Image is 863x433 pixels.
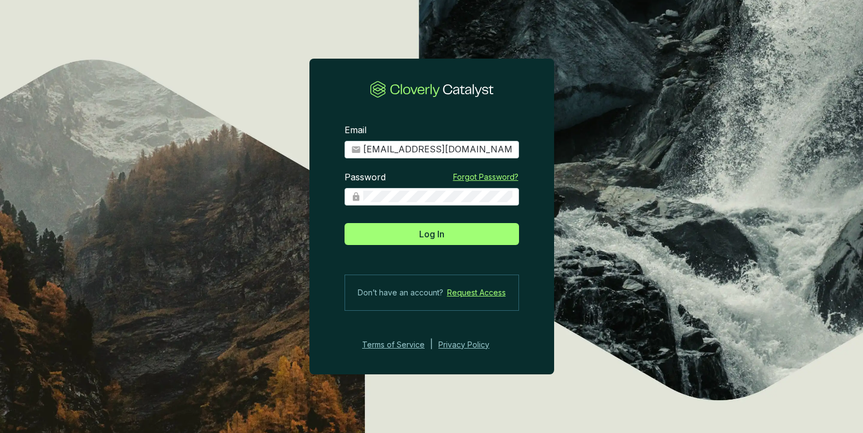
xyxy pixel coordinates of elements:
label: Email [345,124,366,136]
label: Password [345,172,386,184]
span: Log In [419,227,444,241]
input: Email [363,144,512,156]
a: Forgot Password? [453,172,518,183]
button: Log In [345,223,519,245]
a: Privacy Policy [438,338,504,351]
div: | [430,338,433,351]
input: Password [363,191,512,203]
a: Request Access [447,286,506,299]
span: Don’t have an account? [358,286,443,299]
a: Terms of Service [359,338,425,351]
